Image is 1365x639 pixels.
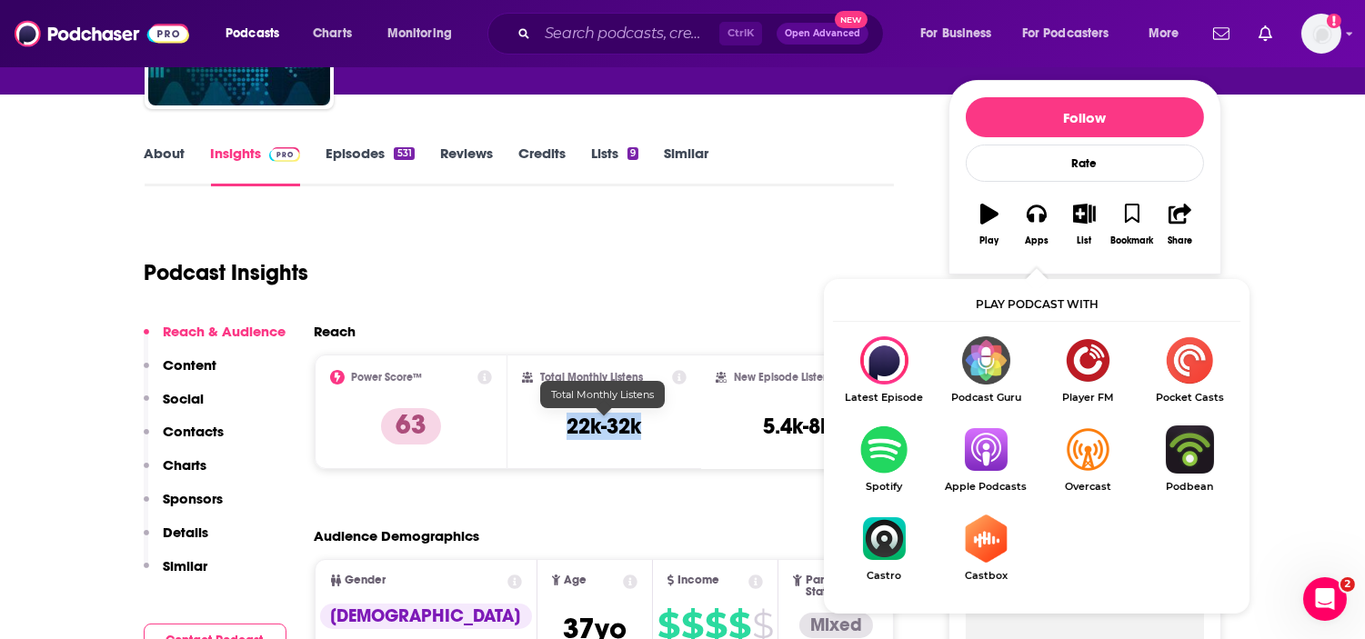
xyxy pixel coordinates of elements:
a: Credits [518,145,566,186]
button: Similar [144,557,208,591]
a: Reviews [440,145,493,186]
p: Sponsors [164,490,224,507]
button: Reach & Audience [144,323,286,356]
input: Search podcasts, credits, & more... [537,19,719,48]
button: Share [1156,192,1203,257]
p: Charts [164,456,207,474]
span: Spotify [833,481,935,493]
span: Apple Podcasts [935,481,1037,493]
button: Apps [1013,192,1060,257]
span: Ctrl K [719,22,762,45]
h2: New Episode Listens [734,371,834,384]
span: Gender [346,574,386,586]
div: Search podcasts, credits, & more... [505,13,901,55]
span: Age [564,574,587,586]
button: Social [144,390,205,424]
h1: Podcast Insights [145,259,309,286]
p: Contacts [164,423,225,440]
h2: Audience Demographics [315,527,480,544]
p: Social [164,390,205,407]
div: Rate [966,145,1204,182]
h3: 22k-32k [567,413,641,440]
button: Contacts [144,423,225,456]
span: More [1149,21,1179,46]
a: Lists9 [591,145,638,186]
button: open menu [1010,19,1136,48]
a: Similar [664,145,708,186]
h3: 5.4k-8k [764,413,832,440]
img: Podchaser Pro [269,147,301,162]
a: Episodes531 [326,145,414,186]
button: Open AdvancedNew [777,23,868,45]
button: Play [966,192,1013,257]
a: CastroCastro [833,514,935,582]
button: open menu [375,19,476,48]
svg: Add a profile image [1327,14,1341,28]
a: About [145,145,186,186]
button: Bookmark [1109,192,1156,257]
a: Player FMPlayer FM [1037,336,1139,404]
button: List [1060,192,1108,257]
p: Reach & Audience [164,323,286,340]
a: CastboxCastbox [935,514,1037,582]
button: Content [144,356,217,390]
span: Castro [833,570,935,582]
a: Show notifications dropdown [1251,18,1280,49]
span: Latest Episode [833,392,935,404]
span: Monitoring [387,21,452,46]
a: Apple PodcastsApple Podcasts [935,425,1037,493]
div: Apps [1025,235,1049,246]
div: AI Today Podcast on Latest Episode [833,336,935,404]
span: Castbox [935,570,1037,582]
span: Podcast Guru [935,392,1037,404]
div: Bookmark [1110,235,1153,246]
button: Details [144,524,209,557]
div: List [1078,235,1092,246]
div: 531 [394,147,414,160]
div: 9 [627,147,638,160]
div: Play podcast with [833,288,1240,322]
span: Income [677,574,719,586]
button: Follow [966,97,1204,137]
a: Pocket CastsPocket Casts [1139,336,1240,404]
p: 63 [381,408,441,444]
a: Charts [301,19,363,48]
img: Podchaser - Follow, Share and Rate Podcasts [15,16,189,51]
span: Pocket Casts [1139,392,1240,404]
span: Logged in as ABolliger [1301,14,1341,54]
a: SpotifySpotify [833,425,935,493]
span: Podcasts [226,21,279,46]
a: PodbeanPodbean [1139,425,1240,493]
div: Mixed [799,613,873,638]
button: open menu [908,19,1015,48]
span: New [835,11,868,28]
span: Overcast [1037,481,1139,493]
div: Share [1168,235,1192,246]
span: Open Advanced [785,29,860,38]
a: InsightsPodchaser Pro [211,145,301,186]
button: Sponsors [144,490,224,524]
span: Parental Status [806,574,861,598]
p: Similar [164,557,208,574]
a: Podcast GuruPodcast Guru [935,336,1037,404]
span: 2 [1340,577,1355,592]
p: Content [164,356,217,374]
button: Charts [144,456,207,490]
img: User Profile [1301,14,1341,54]
span: Podbean [1139,481,1240,493]
h2: Power Score™ [352,371,423,384]
span: Charts [313,21,352,46]
span: Player FM [1037,392,1139,404]
a: Show notifications dropdown [1206,18,1237,49]
span: Total Monthly Listens [551,388,654,401]
div: [DEMOGRAPHIC_DATA] [320,604,532,629]
iframe: Intercom live chat [1303,577,1347,621]
button: open menu [1136,19,1202,48]
span: For Podcasters [1022,21,1109,46]
button: Show profile menu [1301,14,1341,54]
h2: Reach [315,323,356,340]
a: OvercastOvercast [1037,425,1139,493]
p: Details [164,524,209,541]
button: open menu [213,19,303,48]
